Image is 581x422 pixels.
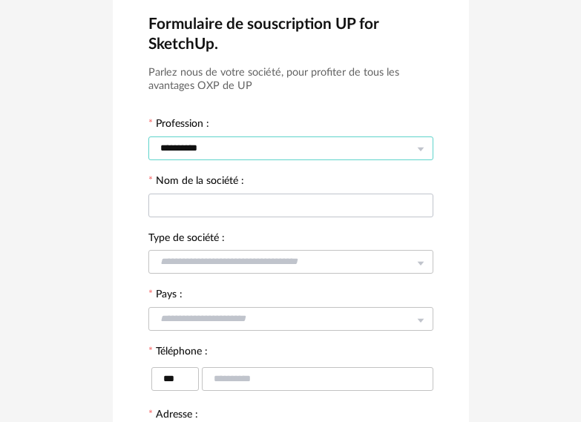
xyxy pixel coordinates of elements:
label: Profession : [148,119,209,132]
label: Nom de la société : [148,176,244,189]
h2: Formulaire de souscription UP for SketchUp. [148,14,433,54]
label: Pays : [148,289,183,303]
label: Téléphone : [148,346,208,360]
label: Type de société : [148,233,225,246]
h3: Parlez nous de votre société, pour profiter de tous les avantages OXP de UP [148,66,433,93]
